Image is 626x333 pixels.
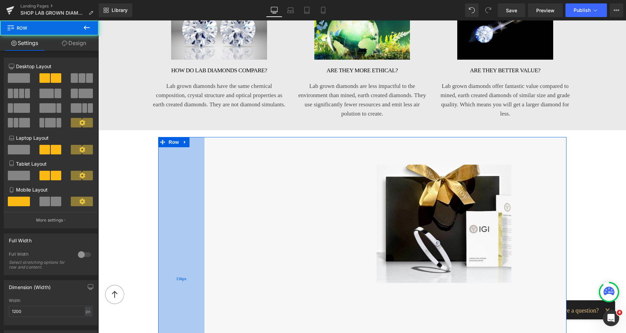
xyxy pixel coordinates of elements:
[99,3,132,17] a: New Library
[4,212,97,228] button: More settings
[20,10,86,16] span: SHOP LAB GROWN DIAMONDS COLLECTIONS
[315,3,331,17] a: Mobile
[574,7,591,13] span: Publish
[49,35,99,51] a: Design
[340,61,474,98] p: Lab grown diamonds offer fantastic value compared to mined, earth created diamonds of similar siz...
[9,281,51,290] div: Dimension (Width)
[53,61,188,89] p: Lab grown diamonds have the same chemical composition, crystal structure and optical properties a...
[282,3,299,17] a: Laptop
[9,298,93,303] div: Width
[9,306,93,317] input: auto
[335,46,478,54] h2: ARE THEY BETTER VALUE?
[266,3,282,17] a: Desktop
[465,3,479,17] button: Undo
[196,61,331,98] p: Lab grown diamonds are less impactful to the environment than mined, earth created diamonds. They...
[36,217,63,223] p: More settings
[536,7,555,14] span: Preview
[78,256,88,261] span: 136px
[85,307,92,316] div: px
[9,260,70,270] div: Select stretching options for row and content.
[506,7,517,14] span: Save
[603,310,619,326] iframe: Intercom live chat
[20,3,99,9] a: Landing Pages
[7,20,75,35] span: Row
[82,117,91,127] a: Expand / Collapse
[9,186,93,193] p: Mobile Layout
[610,3,623,17] button: More
[481,3,495,17] button: Redo
[112,7,128,13] span: Library
[9,134,93,141] p: Laptop Layout
[617,310,622,315] span: 4
[9,63,93,70] p: Desktop Layout
[9,160,93,167] p: Tablet Layout
[49,46,192,54] h2: How do lab diamonds compare?
[192,46,335,54] h2: Are they more ethical?
[528,3,563,17] a: Preview
[9,234,32,243] div: Full Width
[69,117,82,127] span: Row
[565,3,607,17] button: Publish
[299,3,315,17] a: Tablet
[9,252,71,259] div: Full Width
